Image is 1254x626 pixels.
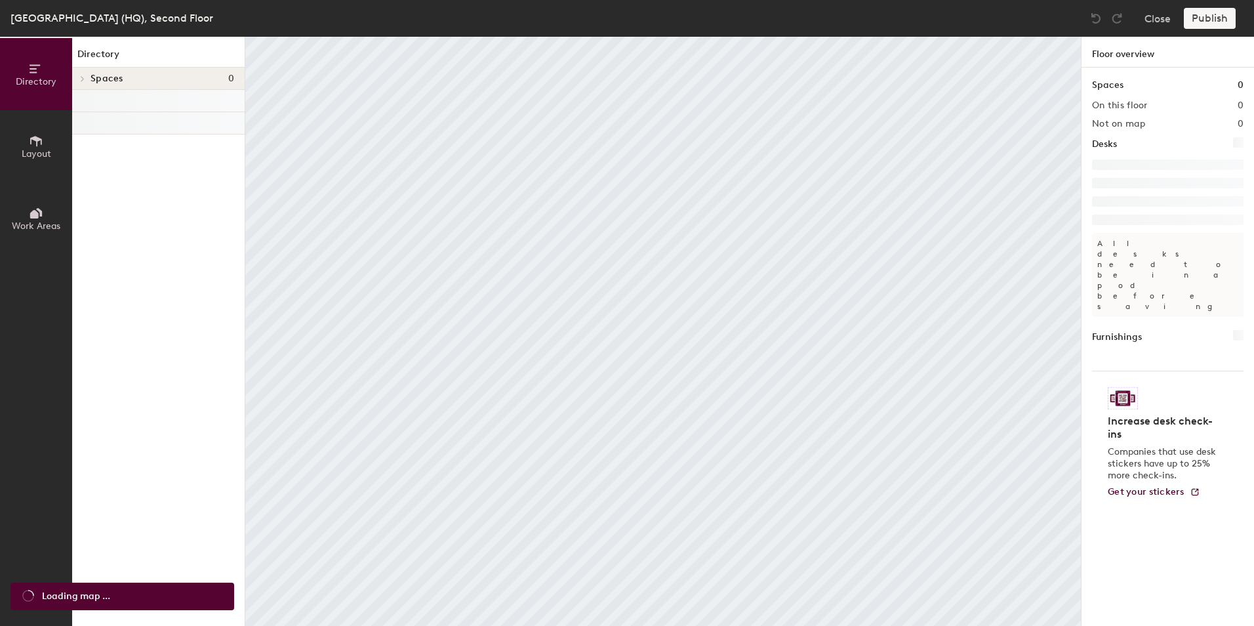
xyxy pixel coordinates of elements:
[245,37,1081,626] canvas: Map
[16,76,56,87] span: Directory
[42,589,110,604] span: Loading map ...
[1108,415,1220,441] h4: Increase desk check-ins
[1082,37,1254,68] h1: Floor overview
[1238,119,1244,129] h2: 0
[1238,100,1244,111] h2: 0
[10,10,213,26] div: [GEOGRAPHIC_DATA] (HQ), Second Floor
[91,73,123,84] span: Spaces
[1092,100,1148,111] h2: On this floor
[72,47,245,68] h1: Directory
[1089,12,1102,25] img: Undo
[1092,330,1142,344] h1: Furnishings
[12,220,60,232] span: Work Areas
[1110,12,1123,25] img: Redo
[1092,78,1123,93] h1: Spaces
[1092,119,1145,129] h2: Not on map
[228,73,234,84] span: 0
[1108,446,1220,482] p: Companies that use desk stickers have up to 25% more check-ins.
[1108,487,1200,498] a: Get your stickers
[1238,78,1244,93] h1: 0
[22,148,51,159] span: Layout
[1108,387,1138,409] img: Sticker logo
[1144,8,1171,29] button: Close
[1092,137,1117,152] h1: Desks
[1108,486,1184,497] span: Get your stickers
[1092,233,1244,317] p: All desks need to be in a pod before saving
